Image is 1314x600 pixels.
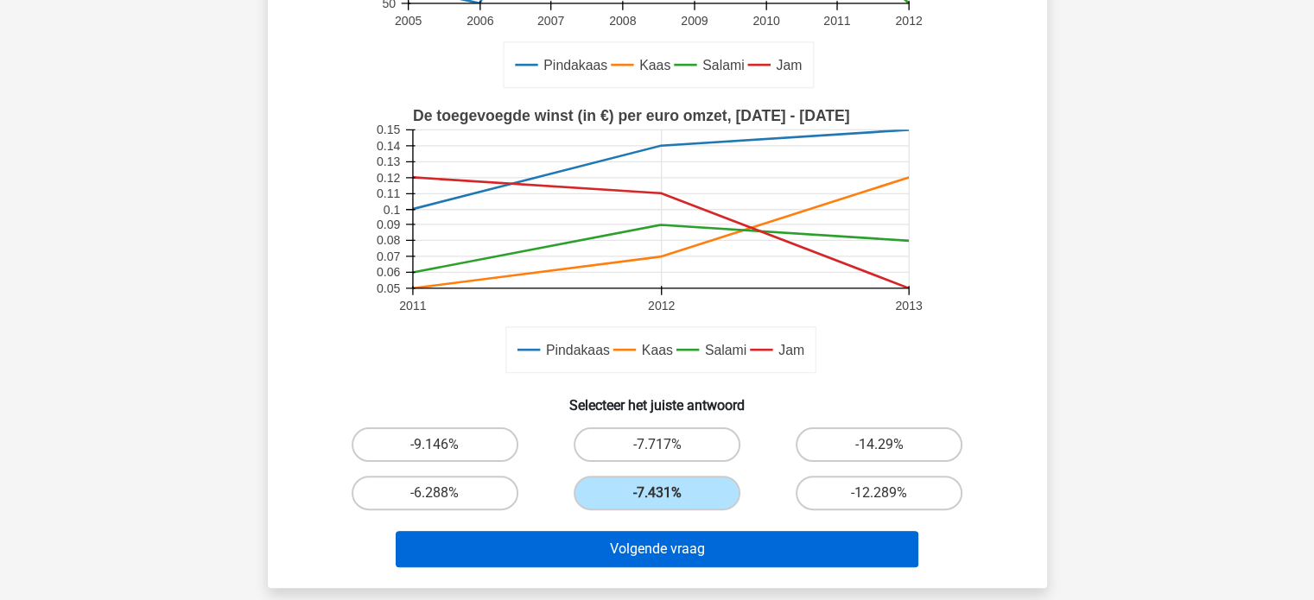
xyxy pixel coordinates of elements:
text: 2005 [394,14,421,28]
label: -12.289% [796,476,962,510]
text: 2010 [752,14,779,28]
button: Volgende vraag [396,531,918,567]
text: 0.13 [376,155,400,168]
text: 0.1 [383,203,400,217]
label: -9.146% [352,427,518,462]
text: 2013 [895,299,922,313]
text: 2006 [467,14,493,28]
text: De toegevoegde winst (in €) per euro omzet, [DATE] - [DATE] [412,107,849,124]
text: Jam [776,58,802,73]
text: 2008 [609,14,636,28]
text: 0.11 [376,186,400,200]
text: 0.09 [376,218,400,231]
text: Jam [778,343,804,357]
text: Salami [704,343,746,357]
text: Salami [702,58,744,73]
label: -14.29% [796,427,962,462]
text: 2011 [399,299,426,313]
text: 0.14 [376,139,400,153]
label: -7.717% [574,427,740,462]
text: 2011 [823,14,850,28]
text: Kaas [639,58,670,73]
label: -6.288% [352,476,518,510]
h6: Selecteer het juiste antwoord [295,383,1019,414]
text: 0.07 [376,249,400,263]
text: 0.15 [376,123,400,136]
text: Pindakaas [545,343,609,357]
text: 0.06 [376,265,400,279]
text: 0.05 [376,281,400,295]
text: Pindakaas [543,58,607,73]
text: 0.08 [376,234,400,248]
text: Kaas [641,343,672,357]
text: 2007 [536,14,563,28]
label: -7.431% [574,476,740,510]
text: 0.12 [376,171,400,185]
text: 2009 [681,14,708,28]
text: 2012 [895,14,922,28]
text: 2012 [647,299,674,313]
